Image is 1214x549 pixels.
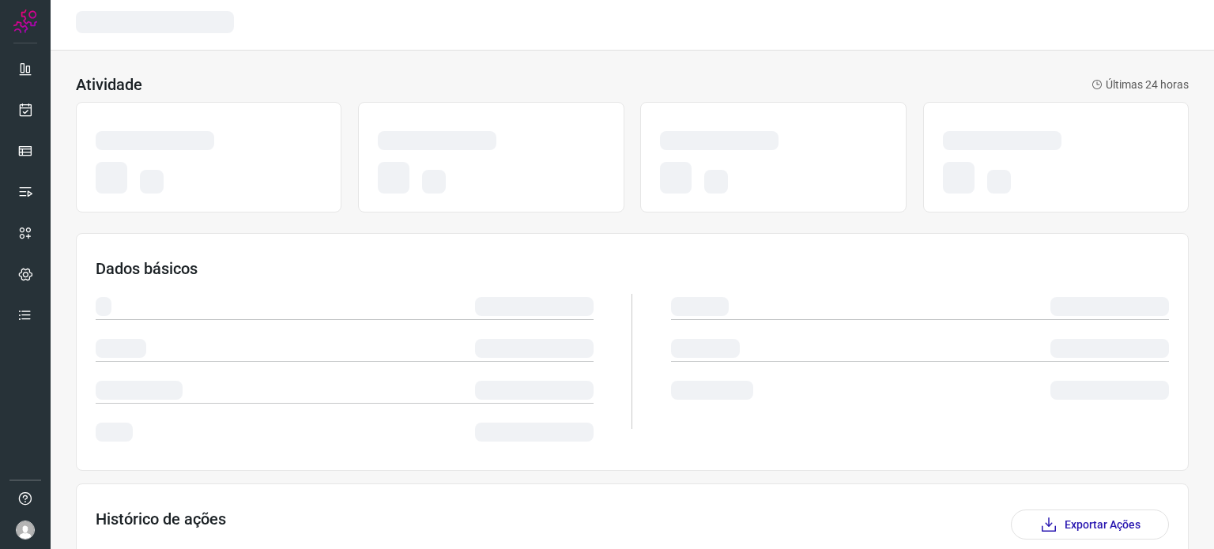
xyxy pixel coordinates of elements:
button: Exportar Ações [1011,510,1169,540]
h3: Histórico de ações [96,510,226,540]
img: avatar-user-boy.jpg [16,521,35,540]
p: Últimas 24 horas [1091,77,1189,93]
h3: Atividade [76,75,142,94]
h3: Dados básicos [96,259,1169,278]
img: Logo [13,9,37,33]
